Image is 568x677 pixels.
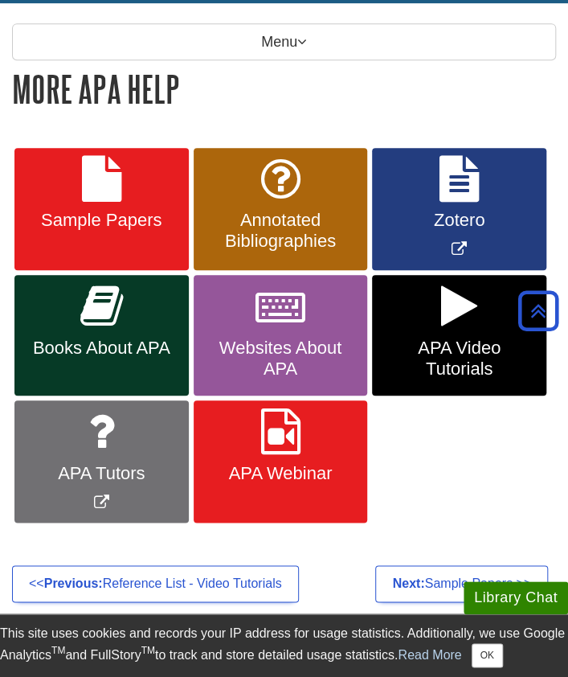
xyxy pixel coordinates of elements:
sup: TM [51,645,65,656]
a: Sample Papers [14,148,189,271]
a: Link opens in new window [14,400,189,523]
a: Websites About APA [194,275,368,396]
a: APA Webinar [194,400,368,523]
span: Annotated Bibliographies [206,210,356,252]
span: Sample Papers [27,210,177,231]
strong: Previous: [44,576,103,590]
a: Next:Sample Papers >> [375,565,548,602]
a: Link opens in new window [372,148,546,271]
a: Read More [398,647,461,661]
a: Books About APA [14,275,189,396]
h1: More APA Help [12,68,556,109]
span: Zotero [384,210,534,231]
a: APA Video Tutorials [372,275,546,396]
span: Books About APA [27,338,177,359]
button: Close [472,643,503,667]
a: <<Previous:Reference List - Video Tutorials [12,565,299,602]
a: Back to Top [513,300,564,322]
span: APA Webinar [206,463,356,484]
p: Menu [12,23,556,60]
span: APA Video Tutorials [384,338,534,380]
a: Annotated Bibliographies [194,148,368,271]
strong: Next: [392,576,424,590]
span: APA Tutors [27,463,177,484]
button: Library Chat [464,581,568,614]
span: Websites About APA [206,338,356,380]
sup: TM [141,645,155,656]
